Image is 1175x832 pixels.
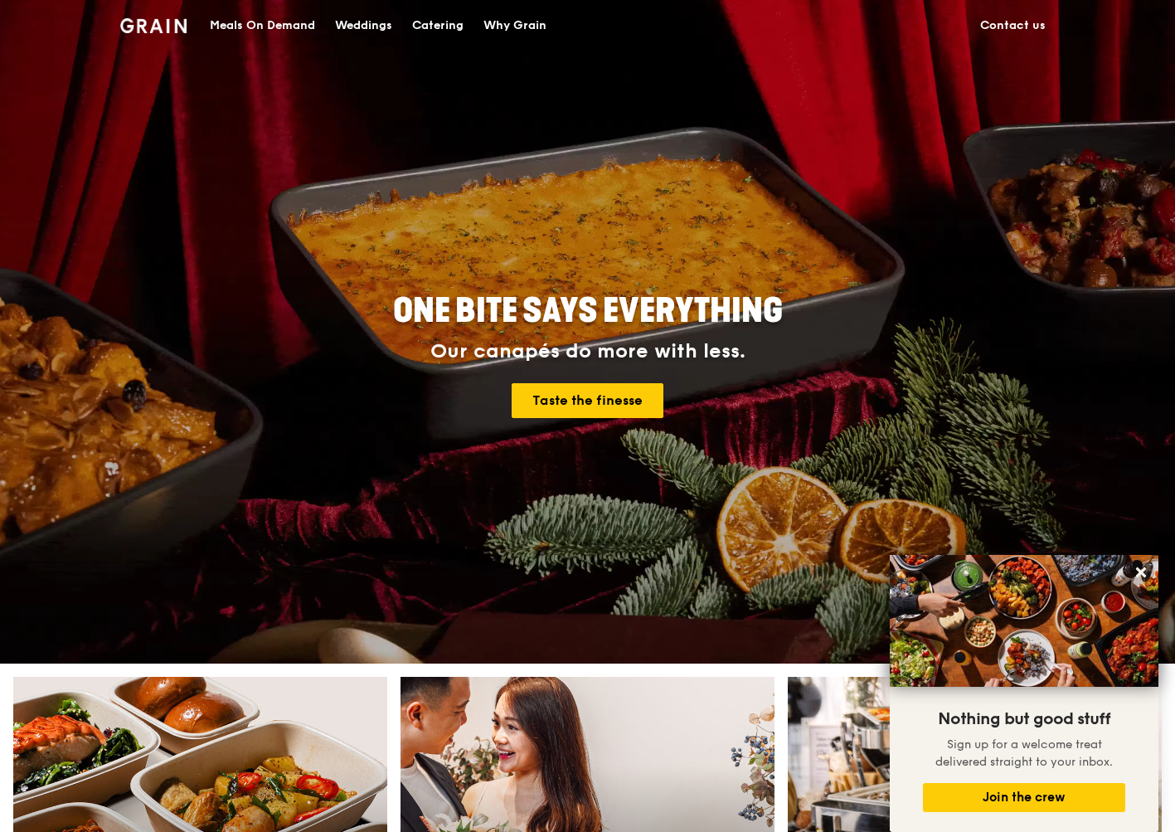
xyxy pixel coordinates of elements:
img: DSC07876-Edit02-Large.jpeg [890,555,1158,687]
a: Contact us [970,1,1056,51]
a: Catering [402,1,473,51]
span: ONE BITE SAYS EVERYTHING [393,291,783,331]
span: Sign up for a welcome treat delivered straight to your inbox. [935,737,1113,769]
button: Close [1128,559,1154,586]
div: Our canapés do more with less. [289,340,886,363]
div: Why Grain [483,1,546,51]
div: Weddings [335,1,392,51]
a: Weddings [325,1,402,51]
span: Nothing but good stuff [938,709,1110,729]
div: Catering [412,1,464,51]
img: Grain [120,18,187,33]
a: Why Grain [473,1,556,51]
button: Join the crew [923,783,1125,812]
div: Meals On Demand [210,1,315,51]
a: Taste the finesse [512,383,663,418]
